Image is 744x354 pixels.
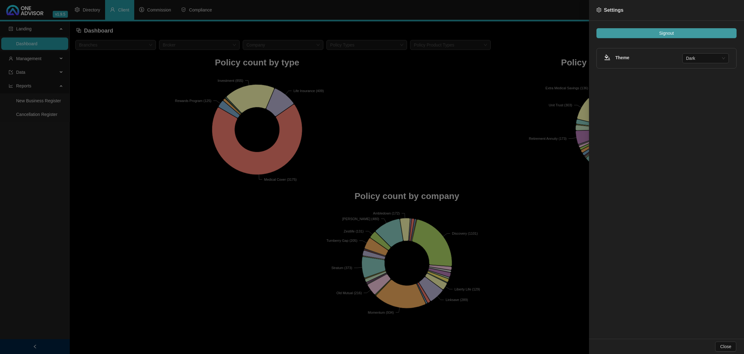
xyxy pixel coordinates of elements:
[604,7,623,13] span: Settings
[596,7,601,12] span: setting
[604,54,610,60] span: bg-colors
[615,54,682,61] h4: Theme
[715,342,736,352] button: Close
[596,28,737,38] button: Signout
[686,54,725,63] span: Dark
[720,343,731,350] span: Close
[659,30,674,37] span: Signout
